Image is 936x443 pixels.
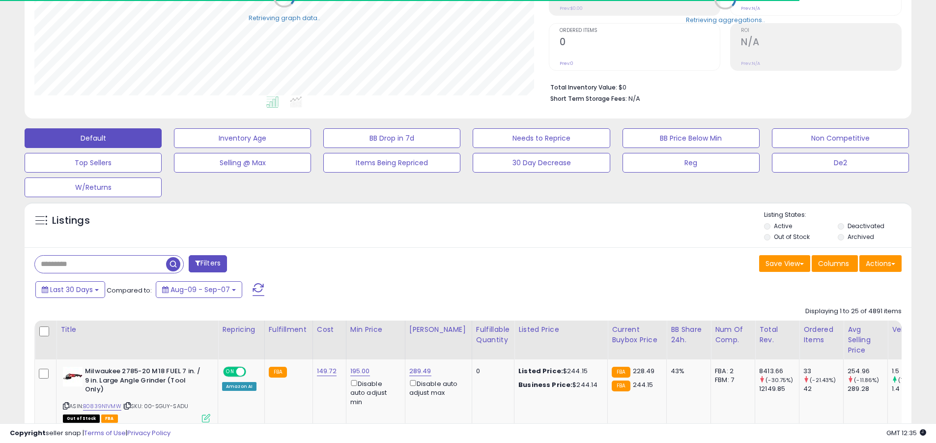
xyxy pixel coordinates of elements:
[350,378,397,407] div: Disable auto adjust min
[812,255,858,272] button: Columns
[623,153,760,173] button: Reg
[269,325,309,335] div: Fulfillment
[686,15,765,24] div: Retrieving aggregations..
[50,285,93,295] span: Last 30 Days
[848,367,887,376] div: 254.96
[766,376,793,384] small: (-30.75%)
[245,368,260,376] span: OFF
[409,366,431,376] a: 289.49
[101,414,118,423] span: FBA
[715,367,747,376] div: FBA: 2
[476,367,507,376] div: 0
[774,222,792,230] label: Active
[10,429,170,438] div: seller snap | |
[612,381,630,391] small: FBA
[60,325,214,335] div: Title
[715,376,747,384] div: FBM: 7
[63,367,83,386] img: 31V7je14OmL._SL40_.jpg
[222,382,256,391] div: Amazon AI
[52,214,90,228] h5: Listings
[323,153,460,173] button: Items Being Repriced
[350,325,401,335] div: Min Price
[772,153,909,173] button: De2
[859,255,902,272] button: Actions
[317,325,342,335] div: Cost
[854,376,879,384] small: (-11.86%)
[633,380,653,389] span: 244.15
[886,428,926,438] span: 2025-10-8 12:35 GMT
[476,325,510,345] div: Fulfillable Quantity
[803,367,843,376] div: 33
[671,367,703,376] div: 43%
[10,428,46,438] strong: Copyright
[35,281,105,298] button: Last 30 Days
[848,384,887,393] div: 289.28
[633,366,655,376] span: 228.49
[518,325,603,335] div: Listed Price
[518,367,600,376] div: $244.15
[818,259,849,268] span: Columns
[612,325,662,345] div: Current Buybox Price
[892,367,932,376] div: 1.5
[612,367,630,378] small: FBA
[222,325,260,335] div: Repricing
[892,325,928,335] div: Velocity
[25,177,162,197] button: W/Returns
[249,13,320,22] div: Retrieving graph data..
[85,367,204,397] b: Milwaukee 2785-20 M18 FUEL 7 in. / 9 in. Large Angle Grinder (Tool Only)
[84,428,126,438] a: Terms of Use
[350,366,370,376] a: 195.00
[623,128,760,148] button: BB Price Below Min
[25,128,162,148] button: Default
[473,128,610,148] button: Needs to Reprice
[774,233,810,241] label: Out of Stock
[759,325,795,345] div: Total Rev.
[848,233,874,241] label: Archived
[224,368,236,376] span: ON
[83,402,121,411] a: B0839N1VMW
[715,325,751,345] div: Num of Comp.
[772,128,909,148] button: Non Competitive
[63,414,100,423] span: All listings that are currently out of stock and unavailable for purchase on Amazon
[63,367,210,421] div: ASIN:
[848,222,884,230] label: Deactivated
[409,378,464,397] div: Disable auto adjust max
[170,285,230,295] span: Aug-09 - Sep-07
[25,153,162,173] button: Top Sellers
[759,384,799,393] div: 12149.85
[803,325,839,345] div: Ordered Items
[518,380,572,389] b: Business Price:
[123,402,188,410] span: | SKU: 00-SGUY-SADU
[518,366,563,376] b: Listed Price:
[810,376,836,384] small: (-21.43%)
[323,128,460,148] button: BB Drop in 7d
[759,255,810,272] button: Save View
[269,367,287,378] small: FBA
[156,281,242,298] button: Aug-09 - Sep-07
[764,210,911,220] p: Listing States:
[803,384,843,393] div: 42
[518,381,600,389] div: $244.14
[898,376,917,384] small: (7.14%)
[189,255,227,272] button: Filters
[848,325,883,355] div: Avg Selling Price
[671,325,707,345] div: BB Share 24h.
[317,366,337,376] a: 149.72
[127,428,170,438] a: Privacy Policy
[805,307,902,316] div: Displaying 1 to 25 of 4891 items
[409,325,468,335] div: [PERSON_NAME]
[174,153,311,173] button: Selling @ Max
[107,286,152,295] span: Compared to:
[892,384,932,393] div: 1.4
[174,128,311,148] button: Inventory Age
[473,153,610,173] button: 30 Day Decrease
[759,367,799,376] div: 8413.66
